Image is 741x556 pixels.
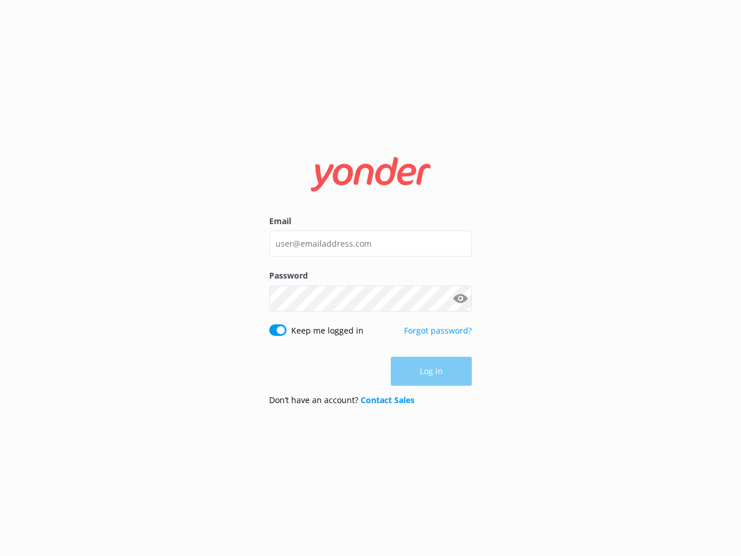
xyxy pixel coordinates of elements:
p: Don’t have an account? [269,394,414,407]
input: user@emailaddress.com [269,231,472,257]
a: Forgot password? [404,325,472,336]
label: Keep me logged in [291,324,364,337]
label: Email [269,215,472,228]
a: Contact Sales [361,394,414,405]
button: Show password [449,287,472,310]
label: Password [269,269,472,282]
